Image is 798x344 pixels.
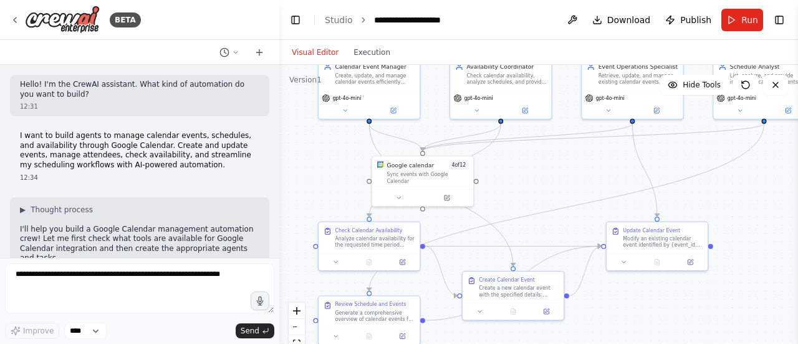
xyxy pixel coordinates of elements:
div: 12:31 [20,102,259,111]
button: Open in side panel [388,257,416,267]
button: No output available [352,332,387,342]
button: Switch to previous chat [214,45,244,60]
div: Review Schedule and Events [335,302,406,308]
g: Edge from 486fa008-e818-455d-9460-069802ae508d to e532f9c4-4036-4cce-8b76-a47486eb62cb [628,124,661,217]
p: I'll help you build a Google Calendar management automation crew! Let me first check what tools a... [20,225,259,263]
div: Calendar Event Manager [335,62,415,71]
g: Edge from 3bd34852-bf6e-46dc-9899-66fa398f78c4 to e532f9c4-4036-4cce-8b76-a47486eb62cb [569,242,601,300]
g: Edge from 80e9dce7-93fe-4faa-a97b-f090f0d63b57 to 33c71c9b-90d2-4af1-be4b-b2d5af3f510b [365,124,505,217]
div: Google CalendarGoogle calendar4of12Sync events with Google Calendar [371,155,474,207]
button: Execution [346,45,398,60]
button: Open in side panel [502,106,549,115]
button: No output available [496,307,531,317]
span: Improve [23,326,54,336]
div: Calendar Event ManagerCreate, update, and manage calendar events efficiently based on user requir... [318,57,421,120]
div: Generate a comprehensive overview of calendar events for the specified {review_period}. Include u... [335,310,415,323]
div: Modify an existing calendar event identified by {event_id} or {event_title}. Update the specified... [623,235,703,248]
nav: breadcrumb [325,14,441,26]
div: Version 1 [289,75,322,85]
button: Hide Tools [660,75,728,95]
button: Open in side panel [676,257,704,267]
button: Open in side panel [388,332,416,342]
button: Click to speak your automation idea [251,292,269,310]
div: Availability Coordinator [467,62,547,71]
div: Create Calendar EventCreate a new calendar event with the specified details: {event_title}, {even... [462,271,565,321]
button: Run [721,9,763,31]
button: No output available [640,257,675,267]
g: Edge from fac2d8d5-e1c0-4135-9859-39484c697a10 to 02629eb2-e40b-4009-8e5a-2c2b855c1b37 [418,124,768,151]
div: 12:34 [20,173,259,182]
span: Thought process [31,205,93,215]
div: Event Operations Specialist [598,62,678,71]
button: zoom out [289,319,305,335]
div: Update Calendar Event [623,227,680,234]
p: I want to build agents to manage calendar events, schedules, and availability through Google Cale... [20,131,259,170]
span: Run [741,14,758,26]
div: Create a new calendar event with the specified details: {event_title}, {event_description}, {even... [479,285,559,298]
button: ▶Thought process [20,205,93,215]
button: Improve [5,323,59,339]
div: Event Operations SpecialistRetrieve, update, and manage existing calendar events. Handle event mo... [581,57,684,120]
span: gpt-4o-mini [464,95,493,102]
span: Number of enabled actions [449,161,468,169]
button: Start a new chat [249,45,269,60]
g: Edge from 5395cea1-3ec2-40c8-abc7-5bb1a7a0035c to 3bd34852-bf6e-46dc-9899-66fa398f78c4 [365,124,517,266]
a: Studio [325,15,353,25]
div: Google calendar [387,161,435,169]
div: Sync events with Google Calendar [387,171,469,184]
button: No output available [352,257,387,267]
span: Send [241,326,259,336]
p: Hello! I'm the CrewAI assistant. What kind of automation do you want to build? [20,80,259,99]
span: gpt-4o-mini [728,95,756,102]
div: Update Calendar EventModify an existing calendar event identified by {event_id} or {event_title}.... [606,222,709,272]
g: Edge from 80e9dce7-93fe-4faa-a97b-f090f0d63b57 to 02629eb2-e40b-4009-8e5a-2c2b855c1b37 [418,124,505,151]
div: Create Calendar Event [479,277,535,283]
g: Edge from 5395cea1-3ec2-40c8-abc7-5bb1a7a0035c to 02629eb2-e40b-4009-8e5a-2c2b855c1b37 [365,124,427,151]
button: Publish [660,9,716,31]
div: Check calendar availability, analyze schedules, and provide optimal time slot recommendations for... [467,72,547,86]
button: Open in side panel [423,193,470,203]
span: ▶ [20,205,26,215]
button: Open in side panel [532,307,560,317]
g: Edge from 33c71c9b-90d2-4af1-be4b-b2d5af3f510b to 3bd34852-bf6e-46dc-9899-66fa398f78c4 [425,242,457,300]
span: Hide Tools [683,80,721,90]
img: Logo [25,6,100,34]
button: Hide left sidebar [287,11,304,29]
div: Availability CoordinatorCheck calendar availability, analyze schedules, and provide optimal time ... [449,57,552,120]
div: BETA [110,12,141,27]
div: Check Calendar Availability [335,227,402,234]
button: Show right sidebar [771,11,788,29]
span: Download [607,14,651,26]
g: Edge from fac2d8d5-e1c0-4135-9859-39484c697a10 to 21af157a-07a1-4267-8b2b-3d6096d4ae7f [365,124,769,291]
div: Retrieve, update, and manage existing calendar events. Handle event modifications, cancellations,... [598,72,678,86]
button: zoom in [289,303,305,319]
button: Download [587,9,656,31]
div: Create, update, and manage calendar events efficiently based on user requirements. Handle event d... [335,72,415,86]
button: Open in side panel [370,106,416,115]
div: Analyze calendar availability for the requested time period {time_period} and identify open time ... [335,235,415,248]
div: Check Calendar AvailabilityAnalyze calendar availability for the requested time period {time_peri... [318,222,421,272]
button: Send [236,323,274,338]
g: Edge from 33c71c9b-90d2-4af1-be4b-b2d5af3f510b to e532f9c4-4036-4cce-8b76-a47486eb62cb [425,242,601,250]
span: Publish [680,14,711,26]
button: Visual Editor [284,45,346,60]
span: gpt-4o-mini [332,95,361,102]
img: Google Calendar [377,161,384,168]
button: Open in side panel [633,106,680,115]
span: gpt-4o-mini [596,95,625,102]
